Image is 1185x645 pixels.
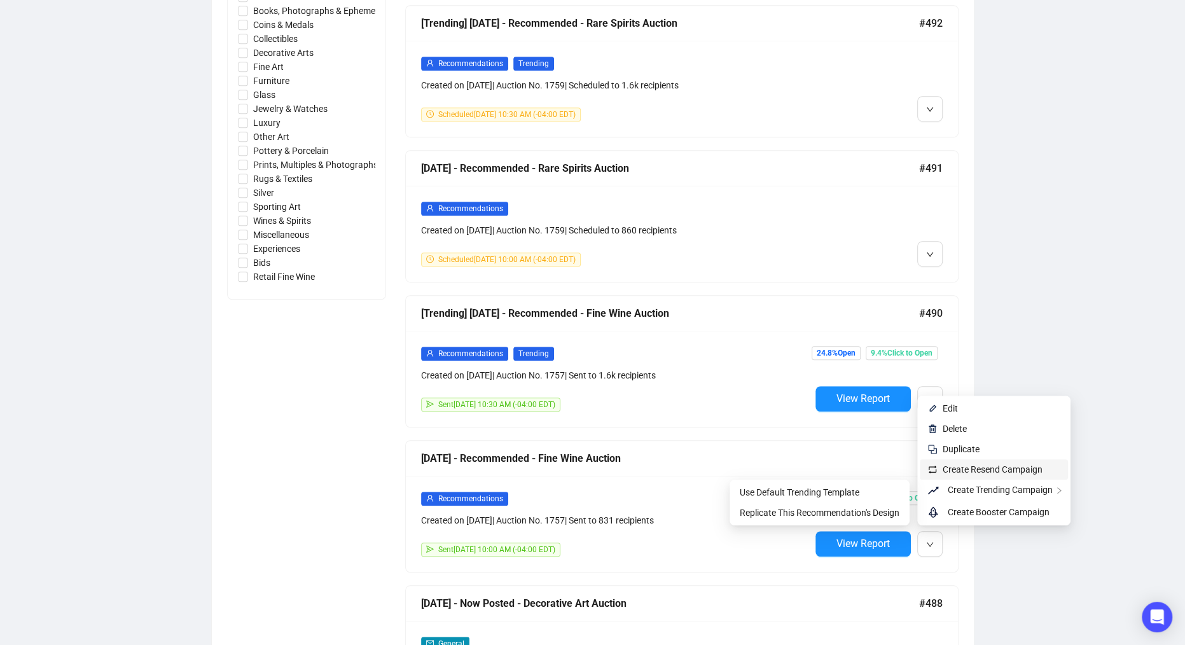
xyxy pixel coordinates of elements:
span: Pottery & Porcelain [248,144,334,158]
div: [Trending] [DATE] - Recommended - Rare Spirits Auction [421,15,919,31]
span: down [926,106,934,113]
span: down [926,251,934,258]
div: Created on [DATE] | Auction No. 1757 | Sent to 1.6k recipients [421,368,810,382]
span: #491 [919,160,943,176]
span: rise [927,483,943,498]
span: 14.8% Click to Open [861,491,938,505]
div: Created on [DATE] | Auction No. 1757 | Sent to 831 recipients [421,513,810,527]
button: View Report [815,386,911,412]
span: #488 [919,595,943,611]
span: Other Art [248,130,295,144]
span: Retail Fine Wine [248,270,320,284]
span: clock-circle [426,255,434,263]
span: Trending [513,57,554,71]
span: send [426,400,434,408]
span: Scheduled [DATE] 10:30 AM (-04:00 EDT) [438,110,576,119]
span: user [426,349,434,357]
div: Created on [DATE] | Auction No. 1759 | Scheduled to 1.6k recipients [421,78,810,92]
span: Prints, Multiples & Photographs [248,158,383,172]
span: 24.8% Open [812,346,861,360]
span: Scheduled [DATE] 10:00 AM (-04:00 EDT) [438,255,576,264]
span: View Report [836,392,890,405]
span: Create Booster Campaign [948,507,1050,517]
a: [Trending] [DATE] - Recommended - Fine Wine Auction#490userRecommendationsTrendingCreated on [DAT... [405,295,959,427]
img: svg+xml;base64,PHN2ZyB4bWxucz0iaHR0cDovL3d3dy53My5vcmcvMjAwMC9zdmciIHdpZHRoPSIyNCIgaGVpZ2h0PSIyNC... [927,444,938,454]
span: Create Resend Campaign [943,464,1043,475]
span: Recommendations [438,204,503,213]
img: svg+xml;base64,PHN2ZyB4bWxucz0iaHR0cDovL3d3dy53My5vcmcvMjAwMC9zdmciIHhtbG5zOnhsaW5rPSJodHRwOi8vd3... [927,424,938,434]
span: clock-circle [426,110,434,118]
span: down [926,541,934,548]
span: Jewelry & Watches [248,102,333,116]
span: Trending [513,347,554,361]
span: Recommendations [438,494,503,503]
span: Duplicate [943,444,980,454]
span: user [426,59,434,67]
span: rocket [927,504,943,520]
span: Decorative Arts [248,46,319,60]
span: 9.4% Click to Open [866,346,938,360]
div: [DATE] - Recommended - Rare Spirits Auction [421,160,919,176]
span: Wines & Spirits [248,214,316,228]
span: right [1055,487,1063,494]
img: retweet.svg [927,464,938,475]
a: [DATE] - Recommended - Rare Spirits Auction#491userRecommendationsCreated on [DATE]| Auction No. ... [405,150,959,282]
div: Created on [DATE] | Auction No. 1759 | Scheduled to 860 recipients [421,223,810,237]
span: Silver [248,186,279,200]
span: send [426,545,434,553]
span: Sent [DATE] 10:30 AM (-04:00 EDT) [438,400,555,409]
span: #490 [919,305,943,321]
span: #492 [919,15,943,31]
span: user [426,494,434,502]
span: Coins & Medals [248,18,319,32]
span: Recommendations [438,59,503,68]
span: Books, Photographs & Ephemera [248,4,389,18]
span: Collectibles [248,32,303,46]
span: Furniture [248,74,295,88]
div: [Trending] [DATE] - Recommended - Fine Wine Auction [421,305,919,321]
img: svg+xml;base64,PHN2ZyB4bWxucz0iaHR0cDovL3d3dy53My5vcmcvMjAwMC9zdmciIHhtbG5zOnhsaW5rPSJodHRwOi8vd3... [927,403,938,413]
span: Recommendations [438,349,503,358]
span: Delete [943,424,967,434]
span: Fine Art [248,60,289,74]
span: Luxury [248,116,286,130]
div: Open Intercom Messenger [1142,602,1172,632]
span: View Report [836,537,890,550]
span: Miscellaneous [248,228,314,242]
span: 34.3% Open [807,491,856,505]
span: Edit [943,403,958,413]
a: [Trending] [DATE] - Recommended - Rare Spirits Auction#492userRecommendationsTrendingCreated on [... [405,5,959,137]
span: Experiences [248,242,305,256]
span: user [426,204,434,212]
span: Create Trending Campaign [948,485,1053,495]
div: [DATE] - Now Posted - Decorative Art Auction [421,595,919,611]
div: [DATE] - Recommended - Fine Wine Auction [421,450,919,466]
span: Glass [248,88,281,102]
span: Bids [248,256,275,270]
a: [DATE] - Recommended - Fine Wine Auction#489userRecommendationsCreated on [DATE]| Auction No. 175... [405,440,959,572]
button: View Report [815,531,911,557]
span: Rugs & Textiles [248,172,317,186]
span: Sent [DATE] 10:00 AM (-04:00 EDT) [438,545,555,554]
span: Sporting Art [248,200,306,214]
